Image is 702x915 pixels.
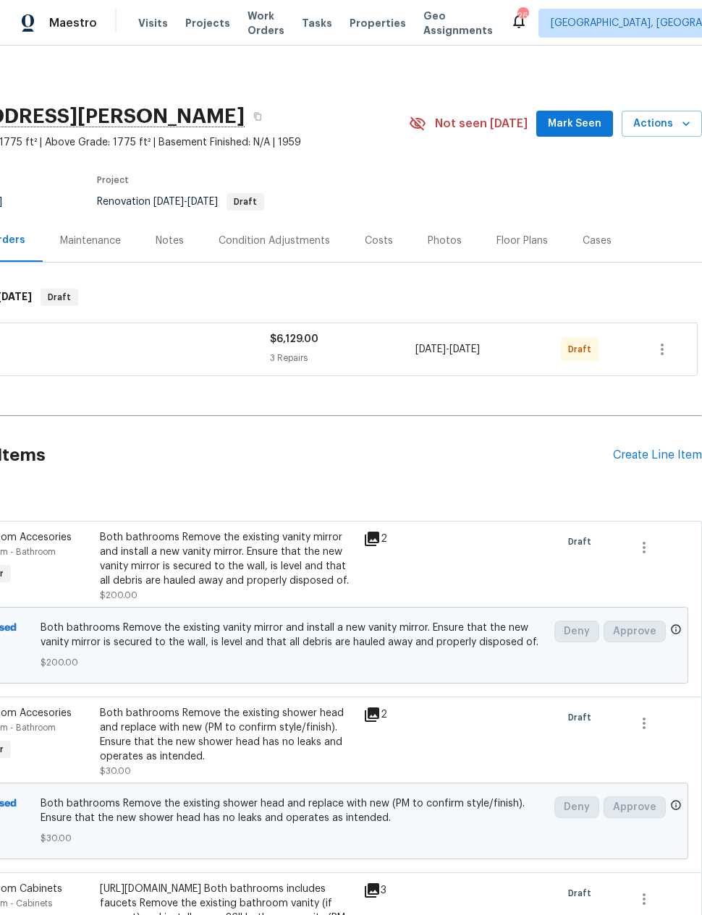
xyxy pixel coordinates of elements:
span: Draft [568,535,597,549]
span: Mark Seen [548,115,601,133]
div: Maintenance [60,234,121,248]
div: 26 [517,9,528,23]
button: Actions [622,111,702,137]
span: $6,129.00 [270,334,318,344]
div: Both bathrooms Remove the existing shower head and replace with new (PM to confirm style/finish).... [100,706,355,764]
span: Tasks [302,18,332,28]
div: Cases [583,234,612,248]
span: $30.00 [100,767,131,775]
span: Actions [633,115,690,133]
div: Condition Adjustments [219,234,330,248]
div: Costs [365,234,393,248]
span: Properties [350,16,406,30]
span: Draft [228,197,263,206]
span: Draft [568,886,597,901]
span: $200.00 [41,655,546,670]
span: Both bathrooms Remove the existing vanity mirror and install a new vanity mirror. Ensure that the... [41,621,546,650]
span: Draft [42,290,77,305]
button: Approve [604,796,666,818]
span: $200.00 [100,591,138,600]
button: Deny [554,796,599,818]
div: Floor Plans [496,234,548,248]
span: Visits [138,16,168,30]
span: Project [97,176,129,184]
div: Photos [428,234,462,248]
span: Only a market manager or an area construction manager can approve [670,799,682,814]
div: Both bathrooms Remove the existing vanity mirror and install a new vanity mirror. Ensure that the... [100,530,355,588]
span: [DATE] [449,344,480,354]
span: Only a market manager or an area construction manager can approve [670,624,682,639]
div: 2 [363,706,420,723]
span: Projects [185,16,230,30]
span: - [153,197,218,207]
span: Both bathrooms Remove the existing shower head and replace with new (PM to confirm style/finish).... [41,796,546,825]
span: $30.00 [41,831,546,846]
span: Not seen [DATE] [435,116,528,131]
div: 2 [363,530,420,548]
span: - [415,342,480,357]
span: [DATE] [187,197,218,207]
button: Mark Seen [536,111,613,137]
button: Copy Address [245,103,271,129]
div: 3 [363,882,420,899]
span: Maestro [49,16,97,30]
div: 3 Repairs [270,351,415,365]
span: Work Orders [248,9,284,38]
div: Notes [156,234,184,248]
div: Create Line Item [613,448,702,462]
span: Renovation [97,197,264,207]
button: Deny [554,621,599,642]
button: Approve [604,621,666,642]
span: Draft [568,710,597,725]
span: Geo Assignments [423,9,493,38]
span: Draft [568,342,597,357]
span: [DATE] [153,197,184,207]
span: [DATE] [415,344,446,354]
